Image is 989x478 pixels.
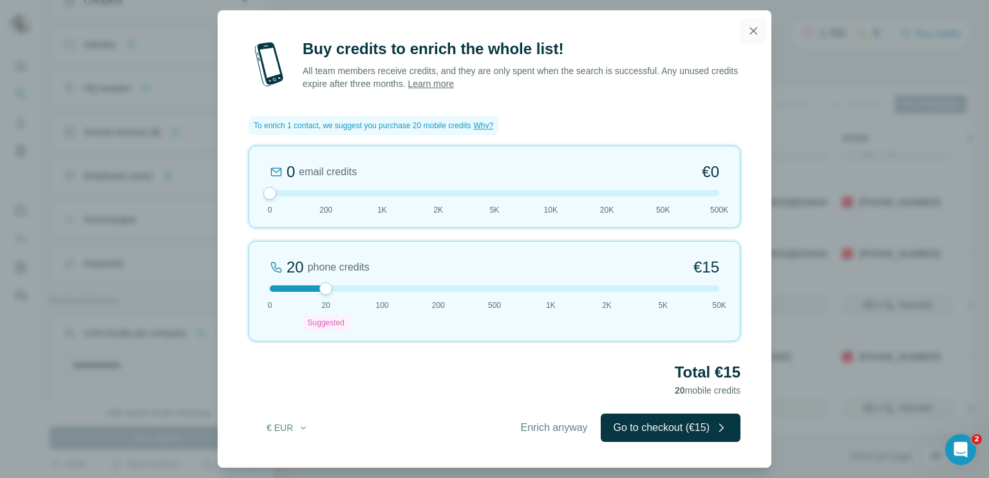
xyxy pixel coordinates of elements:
iframe: Intercom live chat [945,434,976,465]
div: 0 [287,162,295,182]
span: 2K [433,204,443,216]
div: Suggested [304,315,348,330]
span: 20 [322,300,330,311]
span: 500 [488,300,501,311]
span: 500K [710,204,728,216]
span: 0 [268,204,272,216]
span: €15 [693,257,719,278]
span: 5K [490,204,500,216]
img: mobile-phone [249,39,290,90]
span: 10K [544,204,558,216]
span: mobile credits [675,385,740,396]
span: 20 [675,385,685,396]
span: 2 [972,434,982,445]
button: € EUR [258,416,317,439]
span: 5K [658,300,668,311]
span: 50K [712,300,726,311]
span: 1K [546,300,556,311]
span: 100 [375,300,388,311]
span: 200 [432,300,445,311]
span: To enrich 1 contact, we suggest you purchase 20 mobile credits [254,120,471,131]
span: 50K [656,204,670,216]
a: Learn more [408,79,454,89]
button: Go to checkout (€15) [601,414,740,442]
span: Enrich anyway [521,420,588,435]
h2: Total €15 [249,362,740,383]
p: All team members receive credits, and they are only spent when the search is successful. Any unus... [303,64,740,90]
span: 20K [600,204,614,216]
div: 20 [287,257,304,278]
span: 0 [268,300,272,311]
span: email credits [299,164,357,180]
span: 1K [377,204,387,216]
span: 2K [602,300,612,311]
span: phone credits [308,260,370,275]
span: €0 [702,162,719,182]
span: 200 [319,204,332,216]
button: Enrich anyway [508,414,601,442]
span: Why? [474,121,494,130]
